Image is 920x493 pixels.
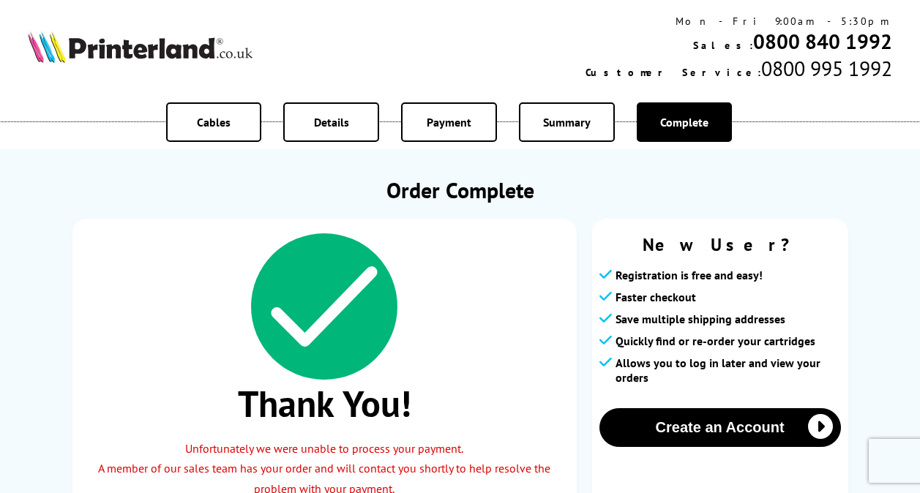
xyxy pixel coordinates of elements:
span: Registration is free and easy! [616,268,763,282]
span: New User? [599,233,841,256]
span: Faster checkout [616,290,696,304]
span: Thank You! [87,380,562,427]
div: Mon - Fri 9:00am - 5:30pm [586,15,892,28]
span: Payment [427,115,471,129]
span: Quickly find or re-order your cartridges [616,334,815,348]
span: Allows you to log in later and view your orders [616,355,841,385]
span: Complete [660,115,708,129]
span: Cables [197,115,231,129]
span: 0800 995 1992 [761,55,892,82]
span: Customer Service: [586,66,761,79]
a: 0800 840 1992 [753,28,892,55]
span: Save multiple shipping addresses [616,312,785,326]
span: Details [314,115,349,129]
button: Create an Account [599,408,841,447]
span: Sales: [693,39,753,52]
img: Printerland Logo [28,31,253,62]
h1: Order Complete [72,176,848,204]
span: Summary [543,115,591,129]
